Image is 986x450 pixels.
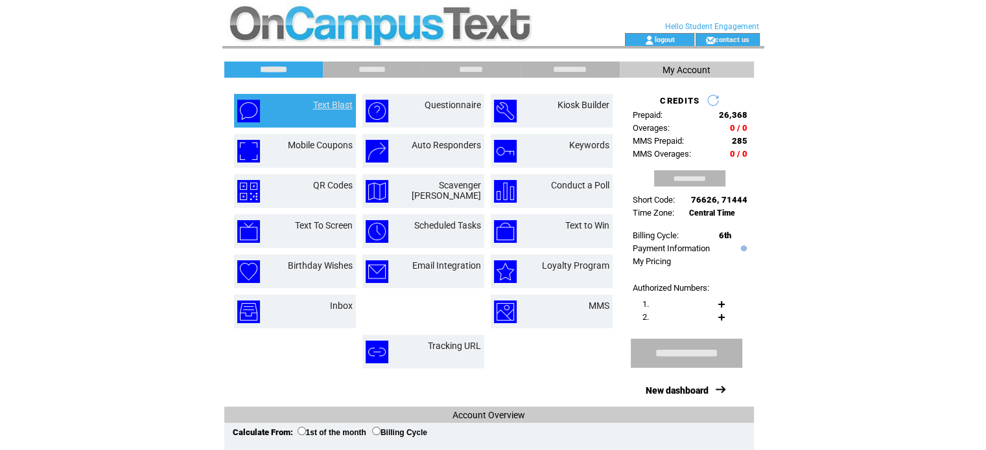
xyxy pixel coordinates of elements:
[330,300,353,311] a: Inbox
[288,140,353,150] a: Mobile Coupons
[313,100,353,110] a: Text Blast
[542,260,609,271] a: Loyalty Program
[633,195,675,205] span: Short Code:
[646,385,709,396] a: New dashboard
[589,300,609,311] a: MMS
[298,427,306,435] input: 1st of the month
[644,35,654,45] img: account_icon.gif
[654,35,674,43] a: logout
[730,149,747,159] span: 0 / 0
[366,220,388,243] img: scheduled-tasks.png
[366,341,388,363] img: tracking-url.png
[494,300,517,323] img: mms.png
[366,260,388,283] img: email-integration.png
[452,410,525,420] span: Account Overview
[551,180,609,190] a: Conduct a Poll
[494,180,517,203] img: conduct-a-poll.png
[719,110,747,120] span: 26,368
[366,180,388,203] img: scavenger-hunt.png
[715,35,749,43] a: contact us
[428,341,481,351] a: Tracking URL
[237,220,260,243] img: text-to-screen.png
[366,100,388,122] img: questionnaire.png
[237,100,260,122] img: text-blast.png
[691,195,747,205] span: 76626, 71444
[642,299,649,309] span: 1.
[298,428,366,437] label: 1st of the month
[237,260,260,283] img: birthday-wishes.png
[366,140,388,163] img: auto-responders.png
[313,180,353,190] a: QR Codes
[237,300,260,323] img: inbox.png
[569,140,609,150] a: Keywords
[633,123,670,133] span: Overages:
[633,149,691,159] span: MMS Overages:
[665,22,759,31] span: Hello Student Engagement
[565,220,609,231] a: Text to Win
[233,427,293,437] span: Calculate From:
[738,245,747,251] img: help.gif
[689,208,735,218] span: Central Time
[295,220,353,231] a: Text To Screen
[633,208,674,218] span: Time Zone:
[633,136,684,146] span: MMS Prepaid:
[237,180,260,203] img: qr-codes.png
[425,100,481,110] a: Questionnaire
[288,260,353,271] a: Birthday Wishes
[372,428,427,437] label: Billing Cycle
[494,100,517,122] img: kiosk-builder.png
[633,256,671,266] a: My Pricing
[633,231,679,240] span: Billing Cycle:
[494,140,517,163] img: keywords.png
[719,231,731,240] span: 6th
[372,427,381,435] input: Billing Cycle
[414,220,481,231] a: Scheduled Tasks
[237,140,260,163] img: mobile-coupons.png
[730,123,747,133] span: 0 / 0
[412,180,481,201] a: Scavenger [PERSON_NAME]
[732,136,747,146] span: 285
[660,96,699,106] span: CREDITS
[705,35,715,45] img: contact_us_icon.gif
[494,220,517,243] img: text-to-win.png
[633,110,663,120] span: Prepaid:
[494,260,517,283] img: loyalty-program.png
[558,100,609,110] a: Kiosk Builder
[633,283,709,293] span: Authorized Numbers:
[633,243,710,253] a: Payment Information
[412,260,481,271] a: Email Integration
[642,312,649,322] span: 2.
[412,140,481,150] a: Auto Responders
[663,65,710,75] span: My Account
